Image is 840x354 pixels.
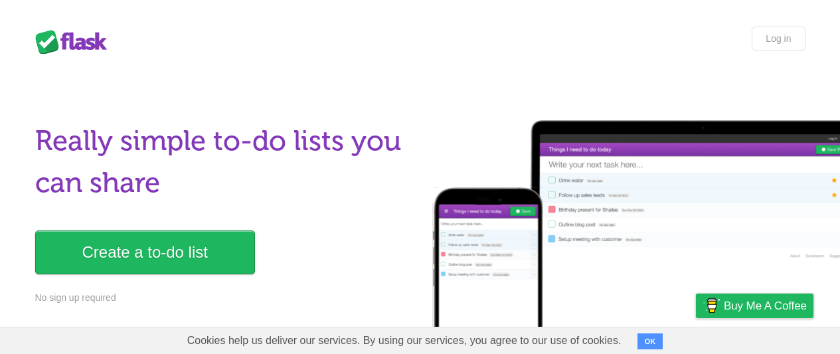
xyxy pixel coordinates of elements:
[752,27,805,50] a: Log in
[703,294,720,317] img: Buy me a coffee
[35,30,115,54] div: Flask Lists
[696,294,813,318] a: Buy me a coffee
[35,120,412,204] h1: Really simple to-do lists you can share
[35,291,412,305] p: No sign up required
[35,230,255,274] a: Create a to-do list
[724,294,807,317] span: Buy me a coffee
[637,333,663,349] button: OK
[174,327,635,354] span: Cookies help us deliver our services. By using our services, you agree to our use of cookies.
